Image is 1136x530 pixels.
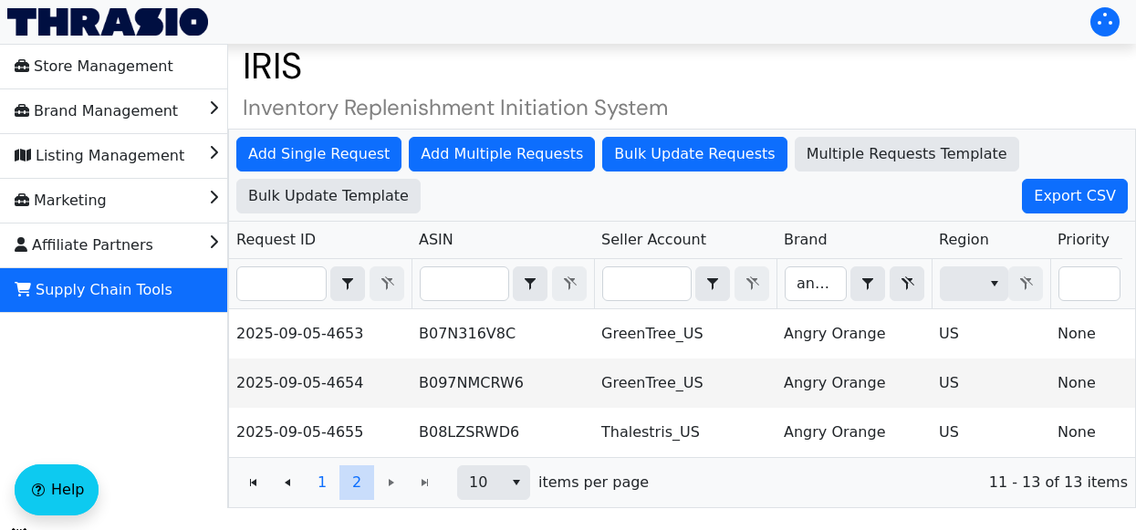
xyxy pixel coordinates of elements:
span: Brand [784,229,828,251]
td: B08LZSRWD6 [412,408,594,457]
button: Bulk Update Requests [602,137,787,171]
button: Add Multiple Requests [409,137,595,171]
input: Filter [786,267,846,300]
button: select [981,267,1007,300]
span: Bulk Update Requests [614,143,775,165]
span: Region [939,229,989,251]
td: Angry Orange [776,309,932,359]
span: 1 [318,472,327,494]
span: ASIN [419,229,453,251]
span: Seller Account [601,229,706,251]
span: Choose Operator [850,266,885,301]
h4: Inventory Replenishment Initiation System [228,95,1136,121]
span: Marketing [15,186,107,215]
span: 11 - 13 of 13 items [663,472,1128,494]
td: Angry Orange [776,408,932,457]
td: GreenTree_US [594,359,776,408]
span: Listing Management [15,141,184,171]
div: Page 2 of 2 [229,457,1135,507]
td: US [932,309,1050,359]
span: Choose Operator [513,266,547,301]
button: Add Single Request [236,137,401,171]
button: Page 2 [339,465,374,500]
input: Filter [237,267,326,300]
button: Page 1 [305,465,339,500]
input: Filter [421,267,508,300]
span: Priority [1058,229,1110,251]
button: Multiple Requests Template [795,137,1019,171]
td: 2025-09-05-4653 [229,309,412,359]
button: select [514,267,547,300]
td: Thalestris_US [594,408,776,457]
span: Bulk Update Template [248,185,409,207]
th: Filter [229,259,412,309]
span: Add Multiple Requests [421,143,583,165]
span: Request ID [236,229,316,251]
span: Brand Management [15,97,178,126]
th: Filter [776,259,932,309]
span: Add Single Request [248,143,390,165]
button: select [331,267,364,300]
span: Filter [940,266,1008,301]
span: Page size [457,465,530,500]
span: items per page [538,472,649,494]
td: 2025-09-05-4655 [229,408,412,457]
button: select [851,267,884,300]
span: Export CSV [1034,185,1116,207]
h1: IRIS [228,44,1136,88]
span: Affiliate Partners [15,231,153,260]
span: 2 [352,472,361,494]
span: Help [51,479,84,501]
button: Clear [890,266,924,301]
button: select [696,267,729,300]
button: Bulk Update Template [236,179,421,213]
span: Supply Chain Tools [15,275,172,305]
input: Filter [603,267,691,300]
span: 10 [469,472,492,494]
img: Thrasio Logo [7,8,208,36]
td: B097NMCRW6 [412,359,594,408]
td: GreenTree_US [594,309,776,359]
td: B07N316V8C [412,309,594,359]
button: Go to the previous page [270,465,305,500]
button: Export CSV [1022,179,1128,213]
span: Store Management [15,52,173,81]
th: Filter [594,259,776,309]
button: Go to the first page [236,465,271,500]
th: Filter [932,259,1050,309]
span: Choose Operator [330,266,365,301]
th: Filter [412,259,594,309]
input: Filter [1059,267,1120,300]
span: Multiple Requests Template [807,143,1007,165]
span: Choose Operator [695,266,730,301]
td: US [932,408,1050,457]
td: Angry Orange [776,359,932,408]
button: Help floatingactionbutton [15,464,99,515]
td: 2025-09-05-4654 [229,359,412,408]
button: select [503,466,529,499]
td: US [932,359,1050,408]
